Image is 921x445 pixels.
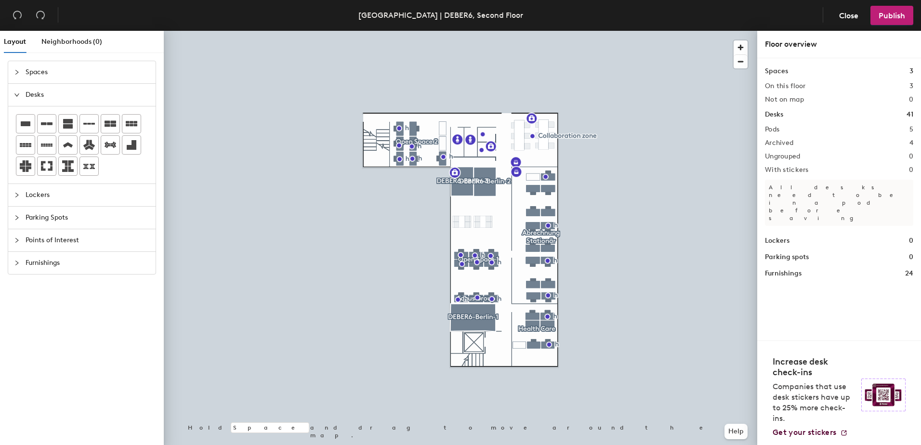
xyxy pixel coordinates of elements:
[765,153,801,160] h2: Ungrouped
[773,428,836,437] span: Get your stickers
[14,215,20,221] span: collapsed
[765,268,802,279] h1: Furnishings
[724,424,748,439] button: Help
[831,6,867,25] button: Close
[909,252,913,262] h1: 0
[765,66,788,77] h1: Spaces
[14,69,20,75] span: collapsed
[765,180,913,226] p: All desks need to be in a pod before saving
[765,82,806,90] h2: On this floor
[765,126,779,133] h2: Pods
[909,126,913,133] h2: 5
[41,38,102,46] span: Neighborhoods (0)
[4,38,26,46] span: Layout
[26,61,150,83] span: Spaces
[26,184,150,206] span: Lockers
[879,11,905,20] span: Publish
[26,84,150,106] span: Desks
[909,166,913,174] h2: 0
[773,381,855,424] p: Companies that use desk stickers have up to 25% more check-ins.
[861,379,906,411] img: Sticker logo
[905,268,913,279] h1: 24
[909,96,913,104] h2: 0
[909,66,913,77] h1: 3
[26,252,150,274] span: Furnishings
[909,236,913,246] h1: 0
[14,192,20,198] span: collapsed
[765,109,783,120] h1: Desks
[839,11,858,20] span: Close
[26,207,150,229] span: Parking Spots
[765,166,809,174] h2: With stickers
[909,82,913,90] h2: 3
[773,428,848,437] a: Get your stickers
[14,237,20,243] span: collapsed
[909,153,913,160] h2: 0
[358,9,523,21] div: [GEOGRAPHIC_DATA] | DEBER6, Second Floor
[14,260,20,266] span: collapsed
[765,96,804,104] h2: Not on map
[8,6,27,25] button: Undo (⌘ + Z)
[907,109,913,120] h1: 41
[870,6,913,25] button: Publish
[14,92,20,98] span: expanded
[765,236,789,246] h1: Lockers
[773,356,855,378] h4: Increase desk check-ins
[765,139,793,147] h2: Archived
[26,229,150,251] span: Points of Interest
[31,6,50,25] button: Redo (⌘ + ⇧ + Z)
[909,139,913,147] h2: 4
[765,39,913,50] div: Floor overview
[765,252,809,262] h1: Parking spots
